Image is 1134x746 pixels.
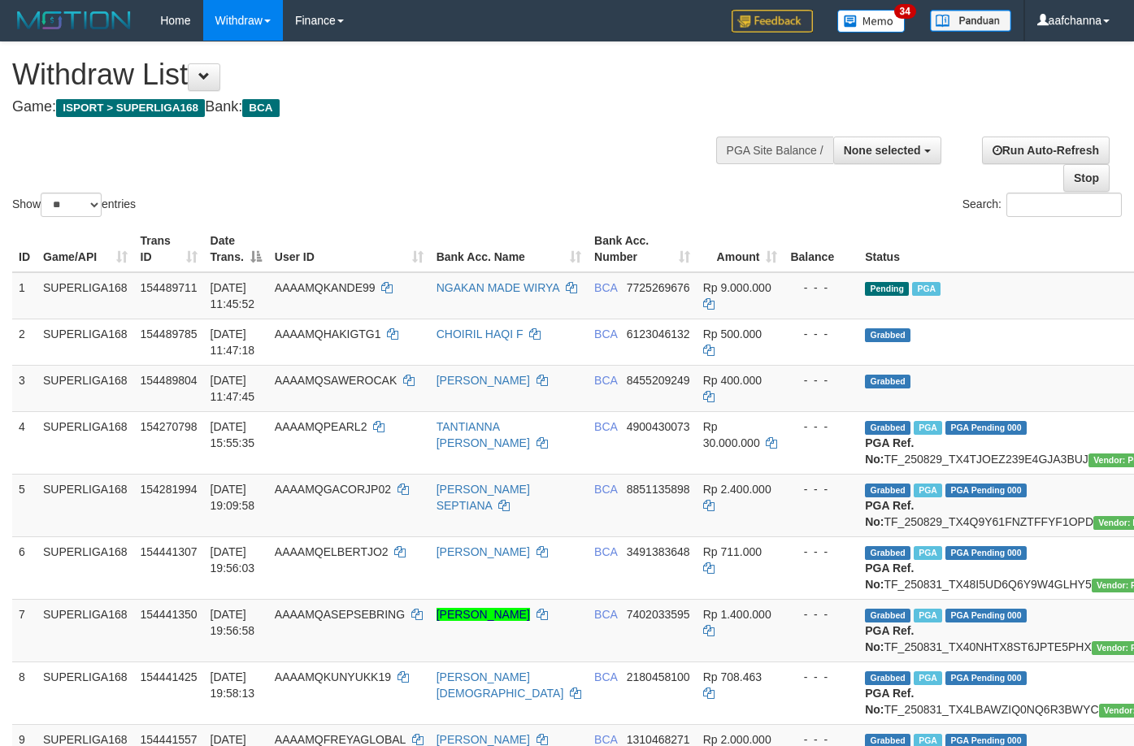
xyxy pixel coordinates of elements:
span: PGA Pending [945,421,1027,435]
td: 2 [12,319,37,365]
span: Marked by aafsoycanthlai [914,671,942,685]
span: BCA [594,281,617,294]
span: Copy 7402033595 to clipboard [627,608,690,621]
span: [DATE] 11:45:52 [211,281,255,310]
a: [PERSON_NAME] [437,545,530,558]
span: 154441350 [141,608,198,621]
span: BCA [594,608,617,621]
a: [PERSON_NAME] SEPTIANA [437,483,530,512]
div: - - - [790,326,852,342]
b: PGA Ref. No: [865,687,914,716]
span: 154489785 [141,327,198,340]
b: PGA Ref. No: [865,436,914,466]
input: Search: [1006,193,1122,217]
span: Rp 30.000.000 [703,420,760,449]
span: Copy 3491383648 to clipboard [627,545,690,558]
span: PGA Pending [945,609,1027,622]
th: User ID: activate to sort column ascending [268,226,430,272]
b: PGA Ref. No: [865,624,914,653]
td: SUPERLIGA168 [37,319,134,365]
span: Grabbed [865,609,910,622]
span: [DATE] 19:56:58 [211,608,255,637]
th: Amount: activate to sort column ascending [697,226,784,272]
th: Bank Acc. Name: activate to sort column ascending [430,226,588,272]
span: Rp 400.000 [703,374,762,387]
span: Grabbed [865,328,910,342]
span: [DATE] 19:56:03 [211,545,255,575]
a: NGAKAN MADE WIRYA [437,281,559,294]
div: - - - [790,419,852,435]
span: PGA Pending [945,546,1027,560]
img: Feedback.jpg [732,10,813,33]
div: - - - [790,606,852,622]
td: 6 [12,536,37,599]
div: - - - [790,280,852,296]
a: [PERSON_NAME] [437,608,530,621]
a: [PERSON_NAME] [437,374,530,387]
td: SUPERLIGA168 [37,474,134,536]
span: BCA [594,733,617,746]
span: AAAAMQSAWEROCAK [275,374,397,387]
span: 154270798 [141,420,198,433]
span: Rp 2.400.000 [703,483,771,496]
span: 154441307 [141,545,198,558]
span: AAAAMQASEPSEBRING [275,608,405,621]
span: Grabbed [865,375,910,388]
span: Grabbed [865,546,910,560]
h4: Game: Bank: [12,99,740,115]
span: ISPORT > SUPERLIGA168 [56,99,205,117]
span: AAAAMQELBERTJO2 [275,545,389,558]
span: [DATE] 19:58:13 [211,670,255,700]
td: SUPERLIGA168 [37,536,134,599]
span: Grabbed [865,421,910,435]
span: 154489711 [141,281,198,294]
span: Rp 711.000 [703,545,762,558]
span: AAAAMQPEARL2 [275,420,367,433]
th: Game/API: activate to sort column ascending [37,226,134,272]
td: SUPERLIGA168 [37,661,134,724]
span: [DATE] 11:47:45 [211,374,255,403]
div: - - - [790,481,852,497]
label: Show entries [12,193,136,217]
td: SUPERLIGA168 [37,365,134,411]
span: Rp 500.000 [703,327,762,340]
td: SUPERLIGA168 [37,411,134,474]
span: Grabbed [865,671,910,685]
div: - - - [790,544,852,560]
span: PGA Pending [945,671,1027,685]
span: Rp 1.400.000 [703,608,771,621]
div: - - - [790,669,852,685]
span: BCA [594,420,617,433]
span: Copy 1310468271 to clipboard [627,733,690,746]
span: Rp 2.000.000 [703,733,771,746]
span: Copy 8455209249 to clipboard [627,374,690,387]
td: 4 [12,411,37,474]
span: BCA [242,99,279,117]
span: 34 [894,4,916,19]
label: Search: [962,193,1122,217]
span: BCA [594,374,617,387]
th: Balance [784,226,858,272]
img: panduan.png [930,10,1011,32]
span: BCA [594,327,617,340]
a: [PERSON_NAME][DEMOGRAPHIC_DATA] [437,670,564,700]
span: BCA [594,545,617,558]
b: PGA Ref. No: [865,562,914,591]
span: AAAAMQFREYAGLOBAL [275,733,406,746]
span: Marked by aafnonsreyleab [914,484,942,497]
td: 8 [12,661,37,724]
td: 7 [12,599,37,661]
span: AAAAMQKANDE99 [275,281,376,294]
span: Copy 8851135898 to clipboard [627,483,690,496]
select: Showentries [41,193,102,217]
span: Copy 2180458100 to clipboard [627,670,690,683]
span: 154281994 [141,483,198,496]
span: Marked by aafmaleo [914,421,942,435]
div: PGA Site Balance / [716,137,833,164]
span: 154489804 [141,374,198,387]
a: CHOIRIL HAQI F [437,327,524,340]
span: PGA Pending [945,484,1027,497]
span: [DATE] 11:47:18 [211,327,255,357]
span: AAAAMQKUNYUKK19 [275,670,391,683]
span: Copy 6123046132 to clipboard [627,327,690,340]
